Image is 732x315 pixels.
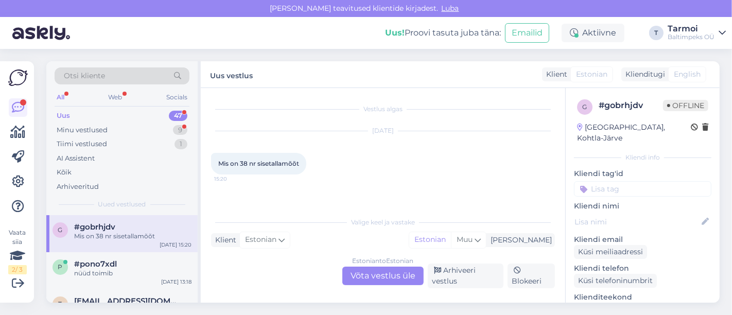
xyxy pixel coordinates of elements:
div: Klienditugi [621,69,665,80]
span: g [58,226,63,234]
img: Askly Logo [8,69,28,86]
div: [DATE] 15:20 [160,241,191,249]
div: Tiimi vestlused [57,139,107,149]
div: Proovi tasuta juba täna: [385,27,501,39]
span: g [583,103,587,111]
div: Küsi telefoninumbrit [574,274,657,288]
span: p [58,263,63,271]
div: Vestlus algas [211,104,555,114]
label: Uus vestlus [210,67,253,81]
p: Kliendi tag'id [574,168,711,179]
p: Klienditeekond [574,292,711,303]
span: #pono7xdl [74,259,117,269]
span: timur.kozlov@gmail.com [74,296,181,306]
div: Valige keel ja vastake [211,218,555,227]
span: 15:20 [214,175,253,183]
span: #gobrhjdv [74,222,115,232]
p: Kliendi telefon [574,263,711,274]
span: Otsi kliente [64,71,105,81]
input: Lisa tag [574,181,711,197]
div: Tarmoi [668,25,714,33]
div: nüüd toimib [74,269,191,278]
div: All [55,91,66,104]
span: Estonian [245,234,276,246]
div: Baltimpeks OÜ [668,33,714,41]
div: Klient [542,69,567,80]
div: Web [107,91,125,104]
span: English [674,69,701,80]
div: Kliendi info [574,153,711,162]
div: 2 / 3 [8,265,27,274]
div: Estonian to Estonian [353,256,414,266]
div: Aktiivne [562,24,624,42]
div: 9 [173,125,187,135]
div: Vaata siia [8,228,27,274]
div: [GEOGRAPHIC_DATA], Kohtla-Järve [577,122,691,144]
a: TarmoiBaltimpeks OÜ [668,25,726,41]
div: Uus [57,111,70,121]
div: Arhiveeritud [57,182,99,192]
div: AI Assistent [57,153,95,164]
div: Minu vestlused [57,125,108,135]
input: Lisa nimi [574,216,700,227]
p: Kliendi email [574,234,711,245]
div: Mis on 38 nr sisetallamõõt [74,232,191,241]
b: Uus! [385,28,405,38]
p: Kliendi nimi [574,201,711,212]
div: [DATE] 13:18 [161,278,191,286]
span: Mis on 38 nr sisetallamõõt [218,160,299,167]
button: Emailid [505,23,549,43]
div: 47 [169,111,187,121]
span: Luba [439,4,462,13]
div: Klient [211,235,236,246]
div: Socials [164,91,189,104]
div: Kõik [57,167,72,178]
span: t [59,300,62,308]
div: Estonian [409,232,451,248]
div: Blokeeri [508,264,555,288]
div: Arhiveeri vestlus [428,264,503,288]
span: Offline [663,100,708,111]
div: Küsi meiliaadressi [574,245,647,259]
div: [PERSON_NAME] [486,235,552,246]
div: 1 [175,139,187,149]
span: Muu [457,235,473,244]
span: Uued vestlused [98,200,146,209]
div: T [649,26,664,40]
div: Võta vestlus üle [342,267,424,285]
span: Estonian [576,69,607,80]
div: # gobrhjdv [599,99,663,112]
div: [DATE] [211,126,555,135]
